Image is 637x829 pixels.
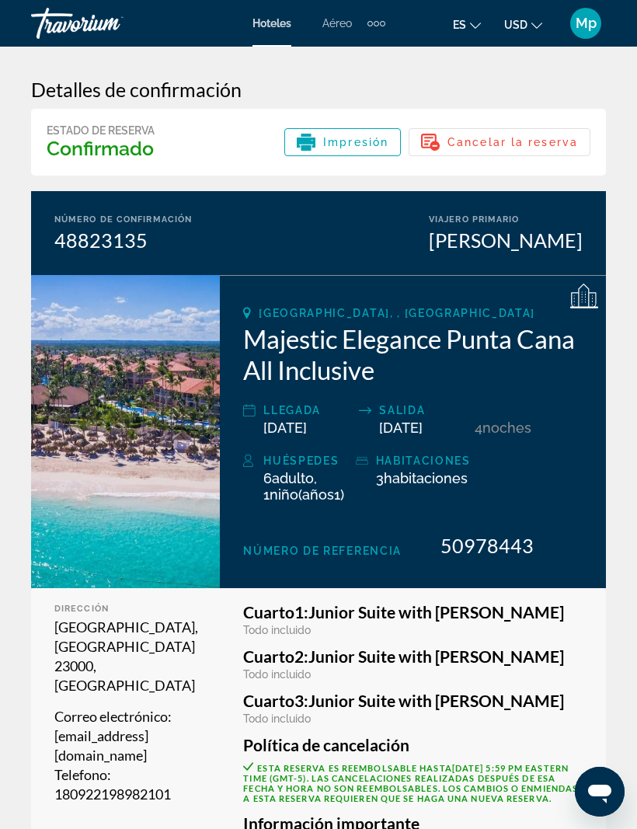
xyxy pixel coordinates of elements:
span: 3: [243,691,308,710]
span: Años [302,486,334,503]
span: 50978443 [440,534,534,557]
span: 3 [376,470,468,486]
span: Todo incluido [243,712,311,725]
button: Extra navigation items [367,11,385,36]
h3: Junior Suite with [PERSON_NAME] [243,604,583,621]
button: Impresión [284,128,401,156]
span: USD [504,19,527,31]
span: [DATE] [379,420,423,436]
span: [DATE] [263,420,307,436]
span: Cuarto [243,646,294,666]
span: [GEOGRAPHIC_DATA], , [GEOGRAPHIC_DATA] [259,307,535,319]
div: Huéspedes [263,451,347,470]
span: Número de referencia [243,545,402,557]
div: Dirección [54,604,197,614]
h2: Majestic Elegance Punta Cana All Inclusive [243,323,583,385]
span: 2: [243,646,308,666]
div: Número de confirmación [54,214,192,225]
span: Telefono [54,766,107,783]
a: Hoteles [252,17,291,30]
span: es [453,19,466,31]
span: [DATE] 5:59 PM Eastern Time (GMT-5) [243,763,569,783]
div: Viajero primario [429,214,583,225]
span: Correo electrónico [54,708,168,725]
div: Llegada [263,401,351,420]
span: ( 1) [270,486,344,503]
h3: Confirmado [47,137,155,160]
button: Change currency [504,13,542,36]
span: : [EMAIL_ADDRESS][DOMAIN_NAME] [54,708,172,764]
button: Change language [453,13,481,36]
iframe: Botón para iniciar la ventana de mensajería [575,767,625,817]
h3: Política de cancelación [243,737,583,754]
span: habitaciones [384,470,468,486]
span: 6 [263,470,314,486]
span: Impresión [323,136,388,148]
span: noches [482,420,531,436]
div: [PERSON_NAME] [429,228,583,252]
div: 48823135 [54,228,192,252]
p: [GEOGRAPHIC_DATA], [GEOGRAPHIC_DATA] 23000, [GEOGRAPHIC_DATA] [54,618,197,695]
span: Cancelar la reserva [447,136,578,148]
a: Aéreo [322,17,352,30]
h3: Junior Suite with [PERSON_NAME] [243,648,583,665]
span: Todo incluido [243,624,311,636]
span: Esta reserva es reembolsable hasta . Las cancelaciones realizadas después de esa fecha y hora no ... [243,763,578,803]
span: Cuarto [243,602,294,622]
span: Cuarto [243,691,294,710]
div: Estado de reserva [47,124,155,137]
div: Salida [379,401,467,420]
a: Travorium [31,3,186,44]
h3: Junior Suite with [PERSON_NAME] [243,692,583,709]
span: Mp [576,16,597,31]
span: Todo incluido [243,668,311,681]
span: Niño [270,486,298,503]
span: , 1 [263,470,344,503]
span: Adulto [272,470,314,486]
button: User Menu [566,7,606,40]
h3: Detalles de confirmación [31,78,606,101]
a: Cancelar la reserva [409,131,590,148]
button: Cancelar la reserva [409,128,590,156]
div: habitaciones [376,451,471,470]
span: 4 [475,420,482,436]
span: 1: [243,602,308,622]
